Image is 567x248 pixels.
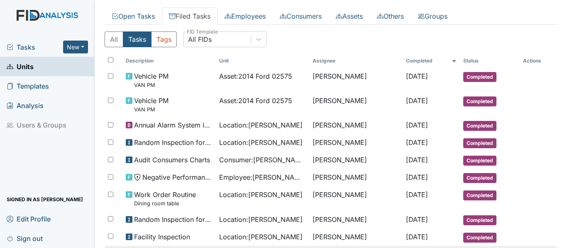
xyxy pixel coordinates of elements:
[520,54,557,68] th: Actions
[403,54,460,68] th: Toggle SortBy
[309,229,403,246] td: [PERSON_NAME]
[219,96,292,106] span: Asset : 2014 Ford 02575
[7,232,43,245] span: Sign out
[219,71,292,81] span: Asset : 2014 Ford 02575
[122,54,216,68] th: Toggle SortBy
[134,190,196,207] span: Work Order Routine Dining room table
[463,190,496,200] span: Completed
[309,134,403,152] td: [PERSON_NAME]
[309,169,403,186] td: [PERSON_NAME]
[134,200,196,207] small: Dining room table
[463,215,496,225] span: Completed
[134,106,169,113] small: VAN PM
[406,96,428,105] span: [DATE]
[406,173,428,181] span: [DATE]
[134,120,213,130] span: Annual Alarm System Inspection
[460,54,520,68] th: Toggle SortBy
[105,31,123,47] button: All
[7,193,83,206] span: Signed in as [PERSON_NAME]
[151,31,177,47] button: Tags
[219,155,306,165] span: Consumer : [PERSON_NAME]
[406,121,428,129] span: [DATE]
[7,212,51,225] span: Edit Profile
[134,137,213,147] span: Random Inspection for AM
[7,60,34,73] span: Units
[108,57,113,63] input: Toggle All Rows Selected
[134,71,169,89] span: Vehicle PM VAN PM
[463,173,496,183] span: Completed
[329,7,370,25] a: Assets
[134,232,190,242] span: Facility Inspection
[309,211,403,229] td: [PERSON_NAME]
[7,99,44,112] span: Analysis
[7,42,63,52] a: Tasks
[219,214,303,224] span: Location : [PERSON_NAME]
[309,186,403,211] td: [PERSON_NAME]
[309,54,403,68] th: Assignee
[123,31,152,47] button: Tasks
[406,215,428,224] span: [DATE]
[218,7,273,25] a: Employees
[406,138,428,147] span: [DATE]
[219,120,303,130] span: Location : [PERSON_NAME]
[63,41,88,53] button: New
[309,152,403,169] td: [PERSON_NAME]
[105,7,162,25] a: Open Tasks
[216,54,309,68] th: Toggle SortBy
[219,232,303,242] span: Location : [PERSON_NAME]
[411,7,455,25] a: Groups
[219,190,303,200] span: Location : [PERSON_NAME]
[309,117,403,134] td: [PERSON_NAME]
[463,138,496,148] span: Completed
[370,7,411,25] a: Others
[162,7,218,25] a: Filed Tasks
[463,121,496,131] span: Completed
[188,34,212,44] div: All FIDs
[463,156,496,166] span: Completed
[7,79,49,92] span: Templates
[406,72,428,80] span: [DATE]
[309,92,403,117] td: [PERSON_NAME]
[219,172,306,182] span: Employee : [PERSON_NAME]
[105,31,177,47] div: Type filter
[406,190,428,199] span: [DATE]
[273,7,329,25] a: Consumers
[134,96,169,113] span: Vehicle PM VAN PM
[134,214,213,224] span: Random Inspection for Afternoon
[219,137,303,147] span: Location : [PERSON_NAME]
[134,155,210,165] span: Audit Consumers Charts
[134,81,169,89] small: VAN PM
[406,156,428,164] span: [DATE]
[406,233,428,241] span: [DATE]
[142,172,213,182] span: Negative Performance Review
[463,72,496,82] span: Completed
[463,233,496,243] span: Completed
[463,96,496,106] span: Completed
[309,68,403,92] td: [PERSON_NAME]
